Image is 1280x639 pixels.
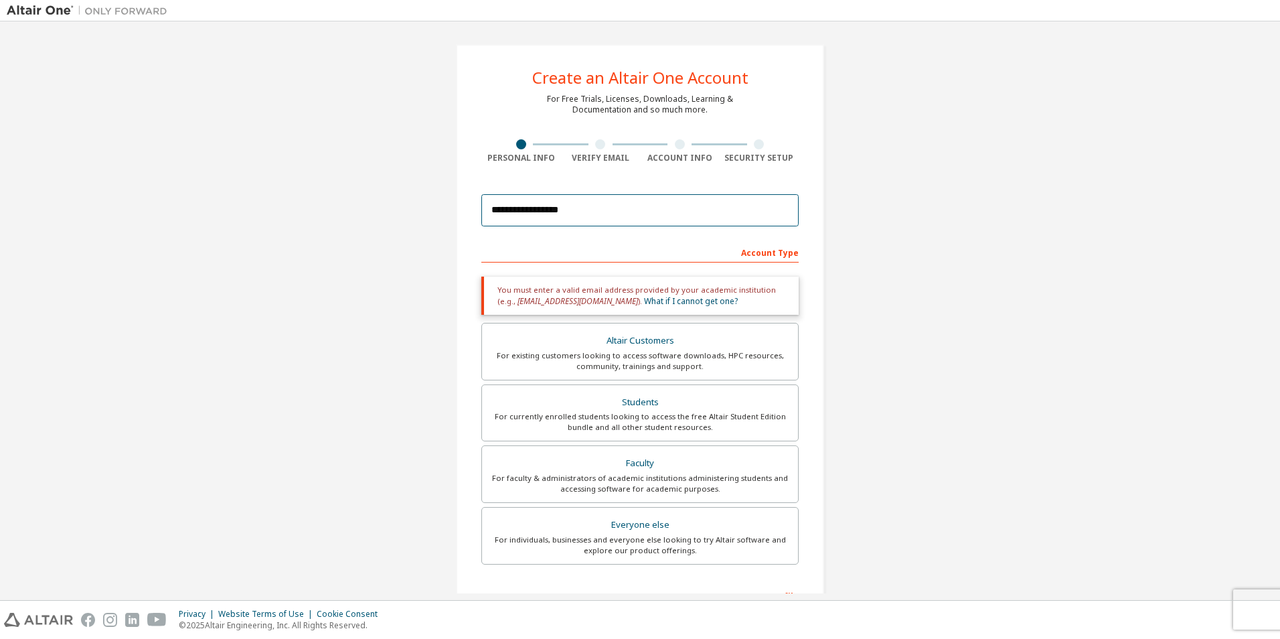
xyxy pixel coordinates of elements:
img: youtube.svg [147,613,167,627]
div: Everyone else [490,516,790,535]
div: Security Setup [720,153,799,163]
div: For individuals, businesses and everyone else looking to try Altair software and explore our prod... [490,535,790,556]
div: Website Terms of Use [218,609,317,620]
div: Personal Info [481,153,561,163]
p: © 2025 Altair Engineering, Inc. All Rights Reserved. [179,620,386,631]
img: altair_logo.svg [4,613,73,627]
div: Account Type [481,241,799,263]
div: Altair Customers [490,332,790,350]
div: Account Info [640,153,720,163]
img: instagram.svg [103,613,117,627]
div: For faculty & administrators of academic institutions administering students and accessing softwa... [490,473,790,494]
div: Your Profile [481,585,799,606]
div: Privacy [179,609,218,620]
img: facebook.svg [81,613,95,627]
div: You must enter a valid email address provided by your academic institution (e.g., ). [481,277,799,315]
div: For existing customers looking to access software downloads, HPC resources, community, trainings ... [490,350,790,372]
div: Create an Altair One Account [532,70,748,86]
div: Cookie Consent [317,609,386,620]
span: [EMAIL_ADDRESS][DOMAIN_NAME] [517,295,638,307]
div: Verify Email [561,153,641,163]
div: Students [490,393,790,412]
div: Faculty [490,454,790,473]
a: What if I cannot get one? [644,295,738,307]
img: Altair One [7,4,174,17]
div: For currently enrolled students looking to access the free Altair Student Edition bundle and all ... [490,411,790,433]
div: For Free Trials, Licenses, Downloads, Learning & Documentation and so much more. [547,94,733,115]
img: linkedin.svg [125,613,139,627]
